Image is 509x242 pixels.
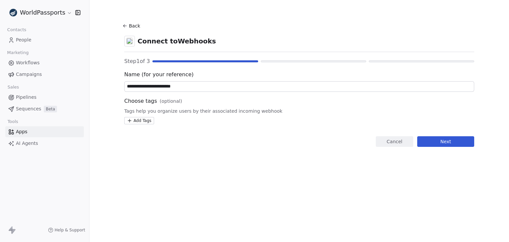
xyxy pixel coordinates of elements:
[124,108,474,114] span: Tags help you organize users by their associated incoming webhook
[5,126,84,137] a: Apps
[5,138,84,149] a: AI Agents
[16,71,42,78] span: Campaigns
[417,136,474,147] button: Next
[160,98,182,104] span: (optional)
[5,117,21,127] span: Tools
[8,7,71,18] button: WorldPassports
[124,57,150,65] span: Step 1 of 3
[16,94,36,101] span: Pipelines
[44,106,57,112] span: Beta
[16,36,31,43] span: People
[55,227,85,233] span: Help & Support
[5,103,84,114] a: SequencesBeta
[138,36,216,46] span: Connect to Webhooks
[5,34,84,45] a: People
[5,82,22,92] span: Sales
[376,136,413,147] button: Cancel
[16,128,28,135] span: Apps
[122,20,143,32] button: Back
[124,97,157,105] span: Choose tags
[4,48,31,58] span: Marketing
[5,57,84,68] a: Workflows
[9,9,17,17] img: favicon.webp
[124,117,154,124] button: Add Tags
[16,59,40,66] span: Workflows
[4,25,29,35] span: Contacts
[126,38,133,44] img: webhooks.svg
[16,105,41,112] span: Sequences
[16,140,38,147] span: AI Agents
[20,8,65,17] span: WorldPassports
[5,92,84,103] a: Pipelines
[5,69,84,80] a: Campaigns
[124,71,474,79] span: Name (for your reference)
[48,227,85,233] a: Help & Support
